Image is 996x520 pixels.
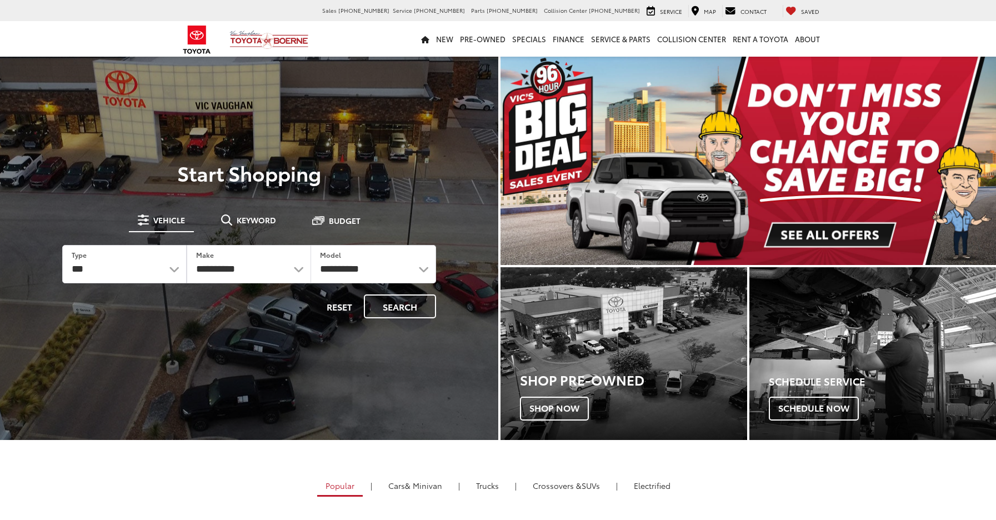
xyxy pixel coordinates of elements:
span: Sales [322,6,337,14]
label: Make [196,250,214,259]
span: [PHONE_NUMBER] [338,6,389,14]
a: Pre-Owned [457,21,509,57]
img: Vic Vaughan Toyota of Boerne [229,30,309,49]
a: New [433,21,457,57]
button: Search [364,294,436,318]
span: Budget [329,217,361,224]
div: Toyota [749,267,996,440]
span: Service [393,6,412,14]
a: Popular [317,476,363,497]
a: Shop Pre-Owned Shop Now [500,267,747,440]
a: Service & Parts: Opens in a new tab [588,21,654,57]
a: Collision Center [654,21,729,57]
span: [PHONE_NUMBER] [414,6,465,14]
li: | [456,480,463,491]
span: & Minivan [405,480,442,491]
span: Parts [471,6,485,14]
a: Home [418,21,433,57]
span: [PHONE_NUMBER] [487,6,538,14]
span: Crossovers & [533,480,582,491]
a: Electrified [625,476,679,495]
li: | [368,480,375,491]
a: Service [644,5,685,17]
span: Service [660,7,682,16]
a: Finance [549,21,588,57]
span: Vehicle [153,216,185,224]
a: Contact [722,5,769,17]
a: Cars [380,476,451,495]
h4: Schedule Service [769,376,996,387]
label: Model [320,250,341,259]
label: Type [72,250,87,259]
div: Toyota [500,267,747,440]
a: My Saved Vehicles [783,5,822,17]
li: | [512,480,519,491]
a: Trucks [468,476,507,495]
a: Specials [509,21,549,57]
span: Collision Center [544,6,587,14]
span: Keyword [237,216,276,224]
p: Start Shopping [47,162,452,184]
a: Schedule Service Schedule Now [749,267,996,440]
a: SUVs [524,476,608,495]
a: About [792,21,823,57]
a: Rent a Toyota [729,21,792,57]
span: Contact [740,7,767,16]
button: Reset [317,294,362,318]
span: [PHONE_NUMBER] [589,6,640,14]
h3: Shop Pre-Owned [520,372,747,387]
li: | [613,480,620,491]
span: Schedule Now [769,397,859,420]
span: Saved [801,7,819,16]
span: Map [704,7,716,16]
span: Shop Now [520,397,589,420]
a: Map [688,5,719,17]
img: Toyota [176,22,218,58]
